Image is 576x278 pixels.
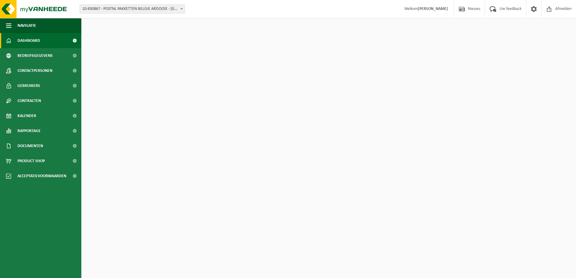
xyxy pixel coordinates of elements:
span: Documenten [17,138,43,153]
span: Gebruikers [17,78,40,93]
span: Kalender [17,108,36,123]
span: Dashboard [17,33,40,48]
span: 10-830867 - POSTNL PAKKETTEN BELGIE ARDOOIE - ARDOOIE [80,5,185,13]
span: Contactpersonen [17,63,52,78]
strong: [PERSON_NAME] [418,7,448,11]
span: Contracten [17,93,41,108]
span: Rapportage [17,123,41,138]
span: Acceptatievoorwaarden [17,168,66,184]
span: Bedrijfsgegevens [17,48,53,63]
span: 10-830867 - POSTNL PAKKETTEN BELGIE ARDOOIE - ARDOOIE [80,5,185,14]
span: Navigatie [17,18,36,33]
span: Product Shop [17,153,45,168]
